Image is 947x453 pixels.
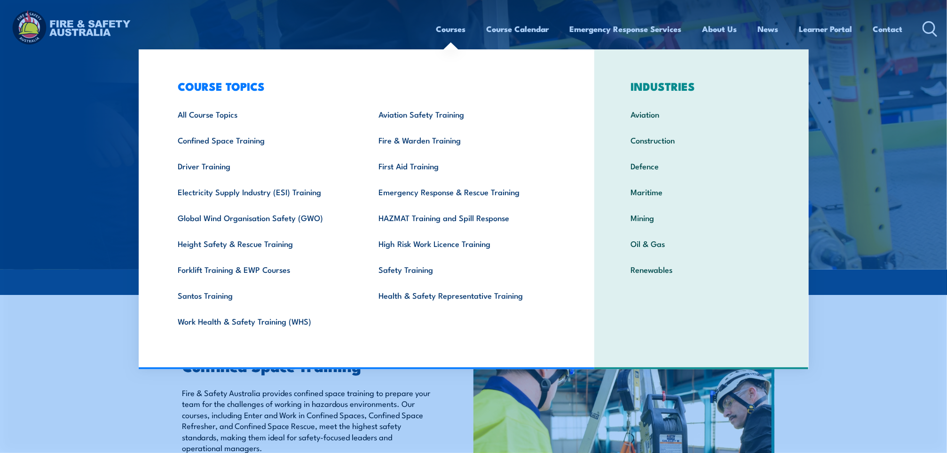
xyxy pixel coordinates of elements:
[487,16,549,41] a: Course Calendar
[364,230,565,256] a: High Risk Work Licence Training
[616,256,787,282] a: Renewables
[164,230,364,256] a: Height Safety & Rescue Training
[702,16,737,41] a: About Us
[436,16,466,41] a: Courses
[616,101,787,127] a: Aviation
[164,282,364,308] a: Santos Training
[873,16,903,41] a: Contact
[570,16,682,41] a: Emergency Response Services
[799,16,852,41] a: Learner Portal
[616,127,787,153] a: Construction
[364,179,565,205] a: Emergency Response & Rescue Training
[182,359,430,372] h2: Confined Space Training
[164,127,364,153] a: Confined Space Training
[616,153,787,179] a: Defence
[182,387,430,453] p: Fire & Safety Australia provides confined space training to prepare your team for the challenges ...
[164,79,565,93] h3: COURSE TOPICS
[164,153,364,179] a: Driver Training
[164,101,364,127] a: All Course Topics
[616,205,787,230] a: Mining
[164,179,364,205] a: Electricity Supply Industry (ESI) Training
[164,256,364,282] a: Forklift Training & EWP Courses
[364,127,565,153] a: Fire & Warden Training
[616,179,787,205] a: Maritime
[364,282,565,308] a: Health & Safety Representative Training
[758,16,779,41] a: News
[364,153,565,179] a: First Aid Training
[364,205,565,230] a: HAZMAT Training and Spill Response
[364,256,565,282] a: Safety Training
[164,205,364,230] a: Global Wind Organisation Safety (GWO)
[164,308,364,334] a: Work Health & Safety Training (WHS)
[616,79,787,93] h3: INDUSTRIES
[364,101,565,127] a: Aviation Safety Training
[616,230,787,256] a: Oil & Gas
